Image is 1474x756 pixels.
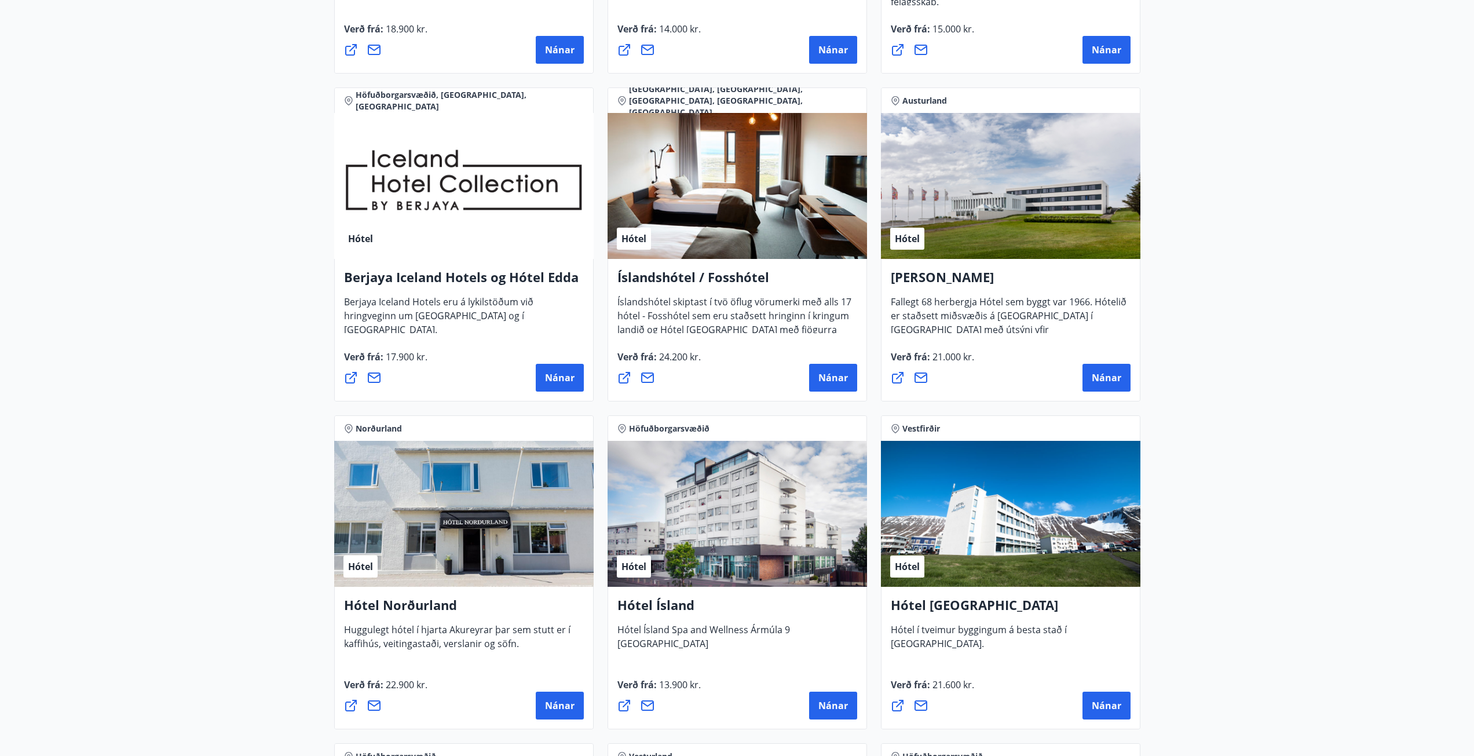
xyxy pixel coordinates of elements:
span: Berjaya Iceland Hotels eru á lykilstöðum við hringveginn um [GEOGRAPHIC_DATA] og í [GEOGRAPHIC_DA... [344,295,533,345]
span: Norðurland [356,423,402,434]
span: Verð frá : [344,23,427,45]
span: Hótel [621,232,646,245]
h4: Berjaya Iceland Hotels og Hótel Edda [344,268,584,295]
h4: Hótel Norðurland [344,596,584,623]
span: Nánar [818,43,848,56]
span: 17.900 kr. [383,350,427,363]
span: 14.000 kr. [657,23,701,35]
span: Höfuðborgarsvæðið [629,423,709,434]
span: [GEOGRAPHIC_DATA], [GEOGRAPHIC_DATA], [GEOGRAPHIC_DATA], [GEOGRAPHIC_DATA], [GEOGRAPHIC_DATA] [629,83,857,118]
button: Nánar [536,364,584,392]
span: Nánar [545,699,575,712]
span: Höfuðborgarsvæðið, [GEOGRAPHIC_DATA], [GEOGRAPHIC_DATA] [356,89,584,112]
h4: Hótel [GEOGRAPHIC_DATA] [891,596,1131,623]
span: Huggulegt hótel í hjarta Akureyrar þar sem stutt er í kaffihús, veitingastaði, verslanir og söfn. [344,623,570,659]
span: 21.000 kr. [930,350,974,363]
span: Nánar [818,371,848,384]
span: Fallegt 68 herbergja Hótel sem byggt var 1966. Hótelið er staðsett miðsvæðis á [GEOGRAPHIC_DATA] ... [891,295,1126,359]
span: Hótel [895,560,920,573]
button: Nánar [809,364,857,392]
button: Nánar [536,692,584,720]
button: Nánar [1082,36,1131,64]
h4: [PERSON_NAME] [891,268,1131,295]
span: Verð frá : [891,23,974,45]
span: Nánar [1092,699,1121,712]
span: Hótel [895,232,920,245]
span: Austurland [902,95,947,107]
span: Hótel [348,232,373,245]
button: Nánar [809,36,857,64]
span: 18.900 kr. [383,23,427,35]
button: Nánar [1082,364,1131,392]
span: Hótel [621,560,646,573]
span: 21.600 kr. [930,678,974,691]
span: Verð frá : [891,678,974,700]
span: 24.200 kr. [657,350,701,363]
span: Nánar [545,371,575,384]
span: Hótel Ísland Spa and Wellness Ármúla 9 [GEOGRAPHIC_DATA] [617,623,790,659]
h4: Íslandshótel / Fosshótel [617,268,857,295]
span: Verð frá : [617,23,701,45]
span: Verð frá : [344,678,427,700]
span: Nánar [1092,43,1121,56]
button: Nánar [1082,692,1131,720]
button: Nánar [809,692,857,720]
span: Íslandshótel skiptast í tvö öflug vörumerki með alls 17 hótel - Fosshótel sem eru staðsett hringi... [617,295,851,359]
span: Verð frá : [891,350,974,372]
span: Verð frá : [344,350,427,372]
span: Nánar [545,43,575,56]
span: Verð frá : [617,678,701,700]
span: 22.900 kr. [383,678,427,691]
span: Hótel [348,560,373,573]
span: 15.000 kr. [930,23,974,35]
span: Verð frá : [617,350,701,372]
h4: Hótel Ísland [617,596,857,623]
span: Nánar [818,699,848,712]
span: 13.900 kr. [657,678,701,691]
span: Nánar [1092,371,1121,384]
span: Hótel í tveimur byggingum á besta stað í [GEOGRAPHIC_DATA]. [891,623,1067,659]
button: Nánar [536,36,584,64]
span: Vestfirðir [902,423,940,434]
